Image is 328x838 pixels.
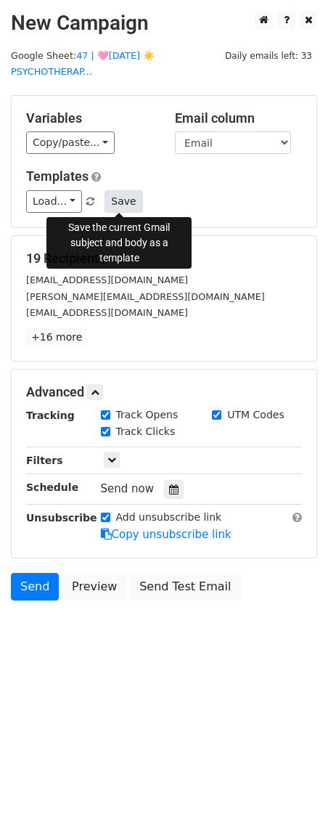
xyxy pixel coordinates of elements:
[116,510,222,525] label: Add unsubscribe link
[220,48,317,64] span: Daily emails left: 33
[26,291,265,302] small: [PERSON_NAME][EMAIL_ADDRESS][DOMAIN_NAME]
[26,481,78,493] strong: Schedule
[46,217,192,269] div: Save the current Gmail subject and body as a template
[255,768,328,838] iframe: Chat Widget
[11,50,155,78] a: 47 | 🩷[DATE] ☀️PSYCHOTHERAP...
[26,168,89,184] a: Templates
[116,407,179,423] label: Track Opens
[26,384,302,400] h5: Advanced
[26,455,63,466] strong: Filters
[26,190,82,213] a: Load...
[26,274,188,285] small: [EMAIL_ADDRESS][DOMAIN_NAME]
[116,424,176,439] label: Track Clicks
[26,328,87,346] a: +16 more
[220,50,317,61] a: Daily emails left: 33
[26,512,97,524] strong: Unsubscribe
[104,190,142,213] button: Save
[11,11,317,36] h2: New Campaign
[62,573,126,601] a: Preview
[26,110,153,126] h5: Variables
[227,407,284,423] label: UTM Codes
[26,251,302,267] h5: 19 Recipients
[11,573,59,601] a: Send
[175,110,302,126] h5: Email column
[101,482,155,495] span: Send now
[101,528,231,541] a: Copy unsubscribe link
[11,50,155,78] small: Google Sheet:
[26,307,188,318] small: [EMAIL_ADDRESS][DOMAIN_NAME]
[26,131,115,154] a: Copy/paste...
[130,573,240,601] a: Send Test Email
[26,410,75,421] strong: Tracking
